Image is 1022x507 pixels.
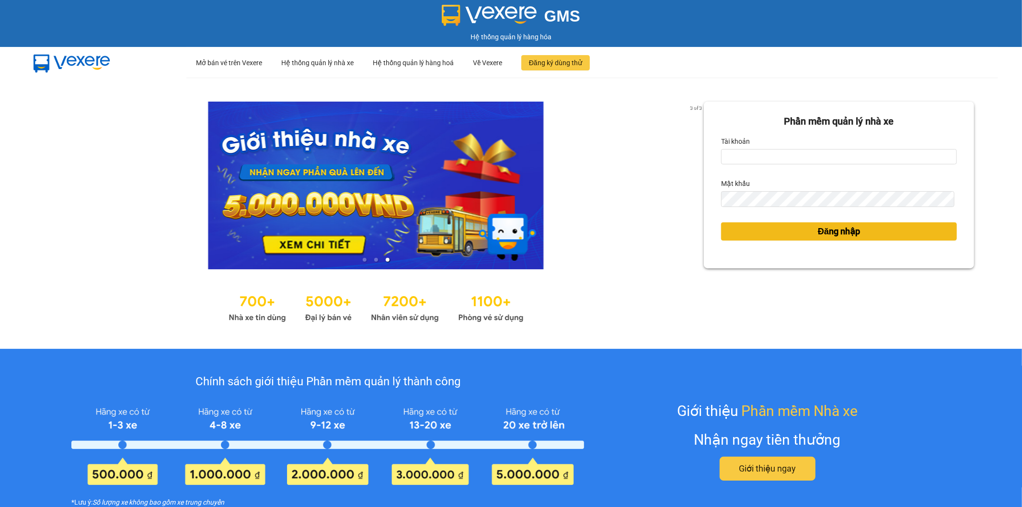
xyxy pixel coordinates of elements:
[529,58,582,68] span: Đăng ký dùng thử
[721,149,957,164] input: Tài khoản
[741,400,858,422] span: Phần mềm Nhà xe
[687,102,704,114] p: 3 of 3
[721,114,957,129] div: Phần mềm quản lý nhà xe
[690,102,704,269] button: next slide / item
[374,258,378,262] li: slide item 2
[739,462,796,475] span: Giới thiệu ngay
[694,428,841,451] div: Nhận ngay tiền thưởng
[442,14,580,22] a: GMS
[442,5,537,26] img: logo 2
[721,191,954,207] input: Mật khẩu
[363,258,367,262] li: slide item 1
[721,176,750,191] label: Mật khẩu
[281,47,354,78] div: Hệ thống quản lý nhà xe
[721,222,957,241] button: Đăng nhập
[2,32,1020,42] div: Hệ thống quản lý hàng hóa
[48,102,61,269] button: previous slide / item
[677,400,858,422] div: Giới thiệu
[521,55,590,70] button: Đăng ký dùng thử
[229,288,524,325] img: Statistics.png
[544,7,580,25] span: GMS
[24,47,120,79] img: mbUUG5Q.png
[473,47,502,78] div: Về Vexere
[720,457,815,481] button: Giới thiệu ngay
[373,47,454,78] div: Hệ thống quản lý hàng hoá
[71,403,584,485] img: policy-intruduce-detail.png
[196,47,262,78] div: Mở bán vé trên Vexere
[386,258,390,262] li: slide item 3
[721,134,750,149] label: Tài khoản
[818,225,860,238] span: Đăng nhập
[71,373,584,391] div: Chính sách giới thiệu Phần mềm quản lý thành công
